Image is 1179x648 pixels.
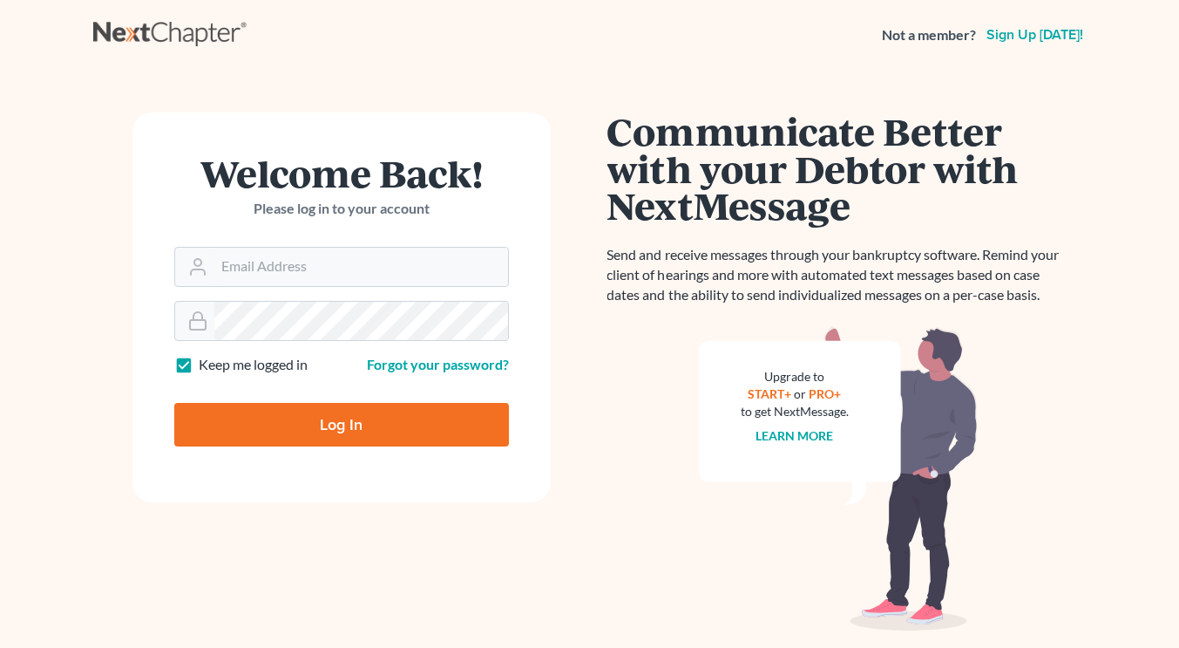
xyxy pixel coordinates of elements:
label: Keep me logged in [199,355,308,375]
div: to get NextMessage. [741,403,849,420]
h1: Welcome Back! [174,154,509,192]
span: or [794,386,806,401]
h1: Communicate Better with your Debtor with NextMessage [607,113,1069,224]
input: Log In [174,403,509,447]
a: PRO+ [809,386,841,401]
a: Sign up [DATE]! [983,28,1087,42]
a: Forgot your password? [367,356,509,372]
strong: Not a member? [882,25,976,45]
img: nextmessage_bg-59042aed3d76b12b5cd301f8e5b87938c9018125f34e5fa2b7a6b67550977c72.svg [699,326,978,631]
a: Learn more [756,428,833,443]
p: Please log in to your account [174,199,509,219]
div: Upgrade to [741,368,849,385]
a: START+ [748,386,791,401]
input: Email Address [214,248,508,286]
p: Send and receive messages through your bankruptcy software. Remind your client of hearings and mo... [607,245,1069,305]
